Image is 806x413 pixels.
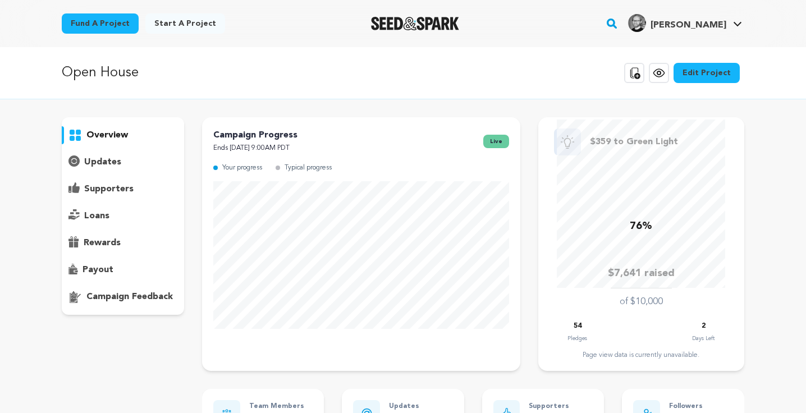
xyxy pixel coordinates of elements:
button: payout [62,261,184,279]
a: Otto G.'s Profile [626,12,744,32]
img: Seed&Spark Logo Dark Mode [371,17,459,30]
p: Campaign Progress [213,129,297,142]
p: campaign feedback [86,290,173,304]
span: Otto G.'s Profile [626,12,744,35]
p: Open House [62,63,139,83]
p: Team Members [249,400,304,413]
p: 76% [630,218,652,235]
p: Supporters [529,400,593,413]
p: loans [84,209,109,223]
div: Page view data is currently unavailable. [549,351,733,360]
p: Your progress [222,162,262,175]
a: Seed&Spark Homepage [371,17,459,30]
p: Typical progress [285,162,332,175]
p: 54 [574,320,581,333]
button: supporters [62,180,184,198]
p: supporters [84,182,134,196]
p: Updates [389,400,419,413]
span: [PERSON_NAME] [651,21,726,30]
p: 2 [702,320,706,333]
div: Otto G.'s Profile [628,14,726,32]
p: payout [83,263,113,277]
button: overview [62,126,184,144]
a: Start a project [145,13,225,34]
button: updates [62,153,184,171]
p: Pledges [567,333,587,344]
p: Ends [DATE] 9:00AM PDT [213,142,297,155]
p: of $10,000 [620,295,663,309]
p: Days Left [692,333,715,344]
img: cb4394d048e7206d.jpg [628,14,646,32]
a: Edit Project [674,63,740,83]
p: overview [86,129,128,142]
button: rewards [62,234,184,252]
p: Followers [669,400,733,413]
p: updates [84,155,121,169]
button: campaign feedback [62,288,184,306]
span: live [483,135,509,148]
p: rewards [84,236,121,250]
a: Fund a project [62,13,139,34]
button: loans [62,207,184,225]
